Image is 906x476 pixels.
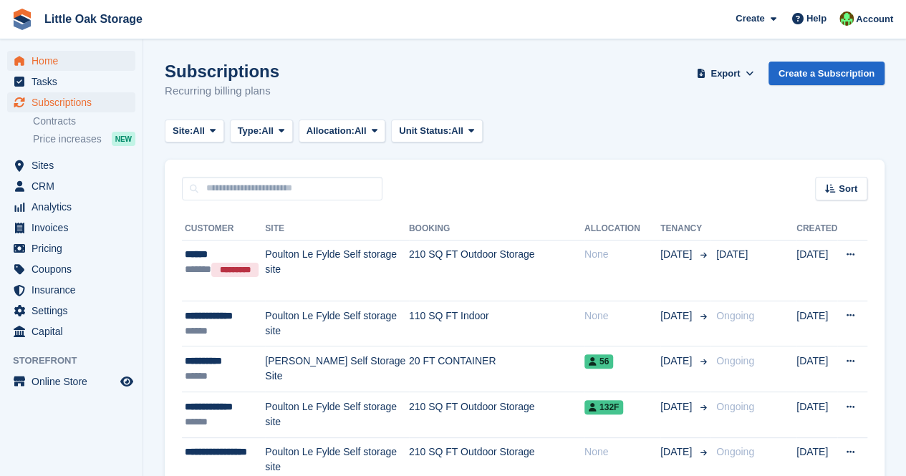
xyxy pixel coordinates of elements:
div: None [584,445,660,460]
img: Michael Aujla [839,11,854,26]
span: [DATE] [660,247,695,262]
span: 56 [584,354,613,369]
span: Site: [173,124,193,138]
th: Booking [409,218,584,241]
span: [DATE] [716,248,748,260]
td: [PERSON_NAME] Self Storage Site [265,346,409,392]
a: menu [7,218,135,238]
a: Little Oak Storage [39,7,148,31]
a: menu [7,51,135,71]
td: Poulton Le Fylde Self storage site [265,301,409,346]
td: 210 SQ FT Outdoor Storage [409,240,584,301]
td: [DATE] [796,240,837,301]
span: Price increases [33,132,102,146]
span: [DATE] [660,399,695,414]
span: All [261,124,274,138]
span: All [193,124,205,138]
span: Analytics [32,197,117,217]
a: Preview store [118,373,135,390]
a: menu [7,176,135,196]
span: Allocation: [307,124,355,138]
a: menu [7,155,135,175]
td: 210 SQ FT Outdoor Storage [409,392,584,438]
span: Account [856,12,893,26]
img: stora-icon-8386f47178a22dfd0bd8f6a31ec36ba5ce8667c1dd55bd0f319d3a0aa187defe.svg [11,9,33,30]
span: Pricing [32,238,117,258]
button: Export [694,62,757,85]
span: Create [736,11,764,26]
td: [DATE] [796,301,837,346]
td: [DATE] [796,346,837,392]
span: All [355,124,367,138]
span: Type: [238,124,262,138]
a: Contracts [33,115,135,128]
td: 110 SQ FT Indoor [409,301,584,346]
th: Allocation [584,218,660,241]
span: All [451,124,463,138]
span: Ongoing [716,401,754,412]
span: Tasks [32,72,117,92]
button: Site: All [165,120,224,143]
th: Created [796,218,837,241]
a: menu [7,321,135,341]
span: Online Store [32,371,117,392]
a: menu [7,197,135,217]
span: Help [806,11,827,26]
span: CRM [32,176,117,196]
a: menu [7,259,135,279]
span: [DATE] [660,309,695,324]
span: Coupons [32,259,117,279]
td: 20 FT CONTAINER [409,346,584,392]
div: None [584,247,660,262]
span: Unit Status: [399,124,451,138]
button: Unit Status: All [391,120,482,143]
td: Poulton Le Fylde Self storage site [265,392,409,438]
span: Home [32,51,117,71]
button: Type: All [230,120,293,143]
span: Capital [32,321,117,341]
span: Ongoing [716,446,754,457]
span: Ongoing [716,355,754,366]
div: NEW [112,132,135,146]
span: [DATE] [660,445,695,460]
span: Subscriptions [32,92,117,112]
td: Poulton Le Fylde Self storage site [265,240,409,301]
a: menu [7,72,135,92]
a: Price increases NEW [33,131,135,147]
h1: Subscriptions [165,62,279,81]
th: Tenancy [660,218,710,241]
th: Customer [182,218,265,241]
span: Sites [32,155,117,175]
a: menu [7,301,135,321]
span: Ongoing [716,310,754,321]
span: Storefront [13,354,143,368]
a: menu [7,92,135,112]
span: Export [710,67,740,81]
a: menu [7,371,135,392]
td: [DATE] [796,392,837,438]
a: menu [7,238,135,258]
p: Recurring billing plans [165,83,279,99]
span: Sort [839,182,857,196]
span: [DATE] [660,354,695,369]
span: Invoices [32,218,117,238]
span: Settings [32,301,117,321]
a: menu [7,280,135,300]
th: Site [265,218,409,241]
span: Insurance [32,280,117,300]
div: None [584,309,660,324]
button: Allocation: All [299,120,386,143]
span: 132F [584,400,623,414]
a: Create a Subscription [768,62,885,85]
